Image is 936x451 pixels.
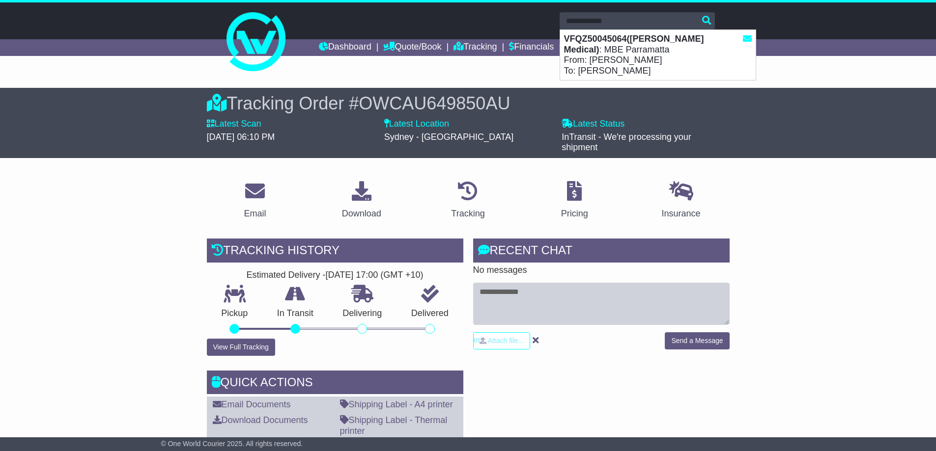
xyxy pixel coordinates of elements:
[207,339,275,356] button: View Full Tracking
[244,207,266,220] div: Email
[384,132,513,142] span: Sydney - [GEOGRAPHIC_DATA]
[665,332,729,349] button: Send a Message
[207,239,463,265] div: Tracking history
[473,239,730,265] div: RECENT CHAT
[655,178,707,224] a: Insurance
[207,270,463,281] div: Estimated Delivery -
[326,270,424,281] div: [DATE] 17:00 (GMT +10)
[564,34,704,54] strong: VFQZ50045064([PERSON_NAME] Medical)
[213,399,291,409] a: Email Documents
[207,371,463,397] div: Quick Actions
[454,39,497,56] a: Tracking
[383,39,441,56] a: Quote/Book
[207,119,261,130] label: Latest Scan
[397,308,463,319] p: Delivered
[451,207,484,220] div: Tracking
[342,207,381,220] div: Download
[340,399,453,409] a: Shipping Label - A4 printer
[445,178,491,224] a: Tracking
[207,132,275,142] span: [DATE] 06:10 PM
[336,178,388,224] a: Download
[328,308,397,319] p: Delivering
[473,265,730,276] p: No messages
[262,308,328,319] p: In Transit
[359,93,510,113] span: OWCAU649850AU
[207,93,730,114] div: Tracking Order #
[319,39,371,56] a: Dashboard
[384,119,449,130] label: Latest Location
[562,132,691,153] span: InTransit - We're processing your shipment
[340,415,448,436] a: Shipping Label - Thermal printer
[662,207,701,220] div: Insurance
[237,178,272,224] a: Email
[509,39,554,56] a: Financials
[213,415,308,425] a: Download Documents
[161,440,303,448] span: © One World Courier 2025. All rights reserved.
[560,30,756,80] div: : MBE Parramatta From: [PERSON_NAME] To: [PERSON_NAME]
[561,207,588,220] div: Pricing
[562,119,624,130] label: Latest Status
[555,178,595,224] a: Pricing
[207,308,263,319] p: Pickup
